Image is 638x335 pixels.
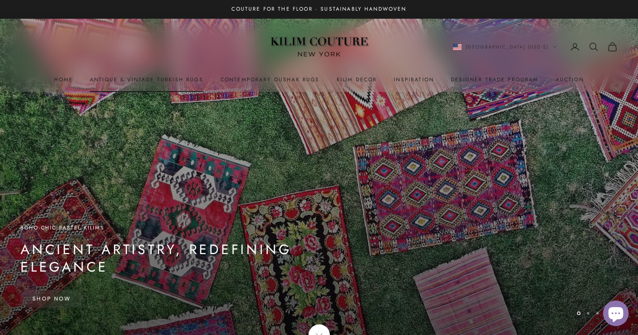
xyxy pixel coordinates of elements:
[20,223,353,232] p: Boho-Chic Pastel Kilims
[394,75,434,84] a: Inspiration
[266,27,372,67] img: Logo of Kilim Couture New York
[453,42,618,52] nav: Secondary navigation
[20,75,618,84] nav: Primary navigation
[600,301,631,328] inbox-online-store-chat: Shopify online store chat
[466,43,549,51] span: [GEOGRAPHIC_DATA] (USD $)
[231,5,406,14] p: Couture for the Floor · Sustainably Handwoven
[451,75,539,84] a: Designer Trade Program
[220,75,320,84] a: Contemporary Oushak Rugs
[556,75,584,84] a: Auction
[54,75,73,84] a: Home
[453,43,557,51] button: Change country or currency
[90,75,203,84] a: Antique & Vintage Turkish Rugs
[337,75,377,84] summary: Kilim Decor
[453,44,462,50] img: United States
[20,290,83,308] a: Shop Now
[20,241,353,276] p: Ancient Artistry, Redefining Elegance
